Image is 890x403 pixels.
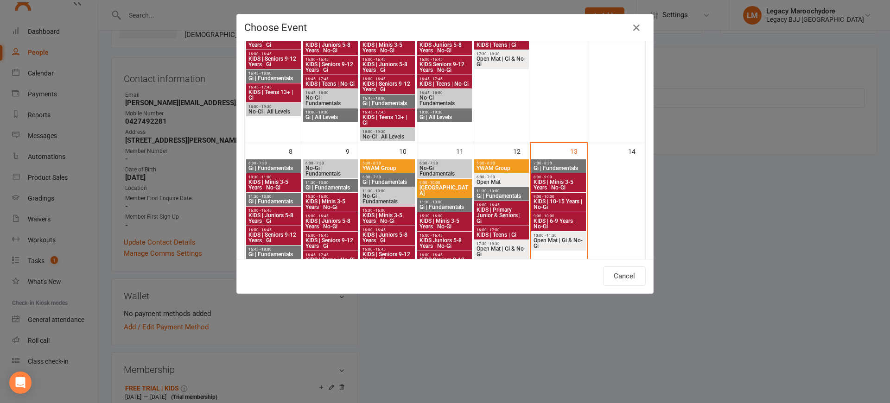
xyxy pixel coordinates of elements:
span: Open Mat | Gi & No-Gi [476,246,527,257]
span: KIDS | Juniors 5-8 Years | Gi [248,37,299,48]
span: KIDS | Minis 3-5 Years | No-Gi [362,42,413,53]
span: 16:00 - 16:45 [362,77,413,81]
div: 8 [289,143,302,158]
span: 16:00 - 16:45 [419,253,470,257]
span: 18:00 - 19:30 [248,105,299,109]
span: 6:00 - 7:30 [362,175,413,179]
span: 16:45 - 18:00 [248,247,299,252]
span: 17:30 - 19:30 [476,242,527,246]
span: 16:45 - 18:00 [305,91,356,95]
span: 11:30 - 13:00 [419,200,470,204]
span: KIDS Seniors 9-12 Years | No-Gi [419,257,470,268]
span: 16:00 - 16:45 [476,203,527,207]
span: 16:00 - 16:45 [362,247,413,252]
span: KIDS | Teens | No-Gi [419,81,470,87]
span: KIDS | Seniors 9-12 Years | Gi [362,81,413,92]
span: 18:00 - 19:30 [419,110,470,114]
span: 16:45 - 18:00 [248,71,299,76]
div: 14 [628,143,645,158]
span: KIDS | Seniors 9-12 Years | Gi [248,56,299,67]
span: KIDS | Teens | Gi [476,232,527,238]
span: Gi | Fundamentals [248,76,299,81]
span: KIDS | Minis 3-5 Years | No-Gi [533,179,584,190]
span: No-Gi | Fundamentals [305,95,356,106]
span: KIDS | Teens 13+ | Gi [362,114,413,126]
span: Gi | Fundamentals [419,204,470,210]
span: KIDS | Teens 13+ | Gi [248,89,299,101]
span: 16:00 - 16:45 [419,233,470,238]
div: 9 [346,143,359,158]
span: KIDS | Juniors 5-8 Years | Gi [362,62,413,73]
div: 10 [399,143,416,158]
span: Gi | Fundamentals [362,101,413,106]
span: 11:30 - 13:00 [248,195,299,199]
span: Gi | Fundamentals [248,252,299,257]
div: Open Intercom Messenger [9,372,32,394]
span: 9:00 - 10:00 [533,214,584,218]
span: 7:30 - 8:30 [533,161,584,165]
span: 6:00 - 7:30 [305,161,356,165]
span: 16:45 - 17:45 [248,85,299,89]
span: 9:00 - 10:00 [533,195,584,199]
span: 16:00 - 16:45 [248,208,299,213]
span: Gi | All Levels [419,114,470,120]
span: KIDS Juniors 5-8 Years | No-Gi [419,42,470,53]
span: 15:30 - 16:00 [419,214,470,218]
span: 18:00 - 19:30 [305,110,356,114]
span: KIDS | Teens | No-Gi [305,81,356,87]
span: 6:00 - 7:30 [248,161,299,165]
span: KIDS | Primary Junior & Seniors | Gi [476,207,527,224]
span: No-Gi | Fundamentals [419,95,470,106]
span: KIDS | Teens | No-Gi [305,257,356,263]
span: Gi | All Levels [305,114,356,120]
span: 15:30 - 16:00 [362,208,413,213]
span: 5:30 - 6:30 [362,161,413,165]
span: YWAM Group [476,165,527,171]
span: 11:30 - 13:00 [305,181,356,185]
span: 16:45 - 17:45 [419,77,470,81]
span: Open Mat | Gi & No-Gi [476,56,527,67]
span: YWAM Group [362,165,413,171]
span: No-Gi | All Levels [362,134,413,139]
span: No-Gi | Fundamentals [419,165,470,176]
span: Gi | Fundamentals [248,199,299,204]
span: No-Gi | Fundamentals [305,165,356,176]
span: 16:00 - 16:45 [419,57,470,62]
span: 15:30 - 16:00 [305,195,356,199]
span: 11:30 - 13:00 [476,189,527,193]
span: No-Gi | Fundamentals [362,193,413,204]
div: 13 [570,143,587,158]
span: 16:00 - 16:45 [248,228,299,232]
span: KIDS | 6-9 Years | No-Gi [533,218,584,229]
span: Gi | Fundamentals [533,165,584,171]
span: Gi | Fundamentals [362,179,413,185]
h4: Choose Event [244,22,646,33]
span: 16:45 - 17:45 [305,253,356,257]
span: KIDS Seniors 9-12 Years | No-Gi [419,62,470,73]
span: 16:00 - 16:45 [362,57,413,62]
span: 16:00 - 17:00 [476,228,527,232]
span: 16:00 - 16:45 [305,57,356,62]
span: KIDS | Juniors 5-8 Years | Gi [248,213,299,224]
span: KIDS | Seniors 9-12 Years | Gi [248,232,299,243]
span: KIDS | Juniors 5-8 Years | Gi [362,232,413,243]
span: No-Gi | All Levels [248,109,299,114]
span: KIDS | Juniors 5-8 Years | No-Gi [305,42,356,53]
span: 16:00 - 16:45 [305,214,356,218]
span: 6:00 - 7:30 [476,175,527,179]
span: 18:00 - 19:30 [362,130,413,134]
span: 9:00 - 10:00 [419,181,470,185]
span: 5:30 - 6:30 [476,161,527,165]
span: 16:45 - 17:45 [362,110,413,114]
span: Gi | Fundamentals [305,185,356,190]
div: 11 [456,143,473,158]
span: KIDS | Seniors 9-12 Years | Gi [362,252,413,263]
span: KIDS | Minis 3-5 Years | No-Gi [248,179,299,190]
span: [GEOGRAPHIC_DATA] [419,185,470,196]
span: KIDS | Minis 3-5 Years | No-Gi [362,213,413,224]
span: KIDS | Teens | Gi [476,42,527,48]
span: 16:45 - 18:00 [419,91,470,95]
span: KIDS | Juniors 5-8 Years | No-Gi [305,218,356,229]
span: 16:00 - 16:45 [305,233,356,238]
span: KIDS | 10-15 Years | No-Gi [533,199,584,210]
